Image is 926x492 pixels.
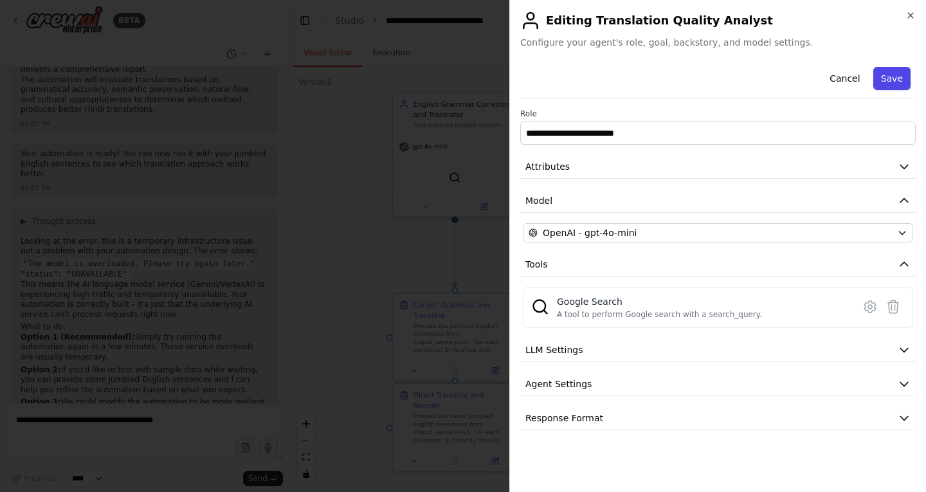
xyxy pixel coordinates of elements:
[520,338,916,362] button: LLM Settings
[531,298,549,316] img: SerplyWebSearchTool
[858,295,882,318] button: Configure tool
[520,253,916,277] button: Tools
[822,67,867,90] button: Cancel
[520,372,916,396] button: Agent Settings
[557,295,762,308] div: Google Search
[520,406,916,430] button: Response Format
[525,160,570,173] span: Attributes
[525,412,603,424] span: Response Format
[525,194,552,207] span: Model
[520,36,916,49] span: Configure your agent's role, goal, backstory, and model settings.
[525,378,592,390] span: Agent Settings
[525,258,548,271] span: Tools
[520,109,916,119] label: Role
[525,343,583,356] span: LLM Settings
[520,189,916,213] button: Model
[523,223,913,242] button: OpenAI - gpt-4o-mini
[520,155,916,179] button: Attributes
[543,226,637,239] span: OpenAI - gpt-4o-mini
[882,295,905,318] button: Delete tool
[873,67,911,90] button: Save
[557,309,762,320] div: A tool to perform Google search with a search_query.
[520,10,916,31] h2: Editing Translation Quality Analyst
